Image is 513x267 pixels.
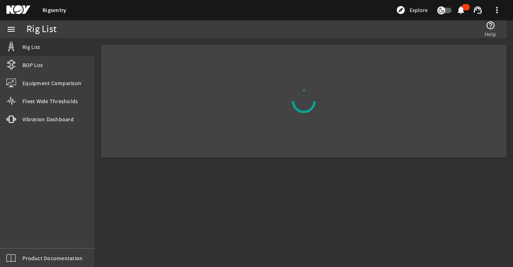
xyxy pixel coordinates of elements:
div: Rig List [26,25,57,33]
span: Help [485,30,496,38]
button: Explore [393,4,431,16]
button: more_vert [487,0,507,20]
mat-icon: vibration [6,114,16,124]
span: Fleet Wide Thresholds [22,97,78,105]
mat-icon: menu [6,24,16,34]
mat-icon: help_outline [486,20,495,30]
span: Equipment Comparison [22,79,81,87]
span: Vibration Dashboard [22,115,74,123]
span: Product Documentation [22,254,83,262]
mat-icon: explore [396,5,406,15]
span: Rig List [22,43,40,51]
span: Explore [410,6,428,14]
mat-icon: support_agent [473,5,483,15]
a: Rigsentry [42,6,66,14]
mat-icon: notifications [456,5,466,15]
span: BOP List [22,61,43,69]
